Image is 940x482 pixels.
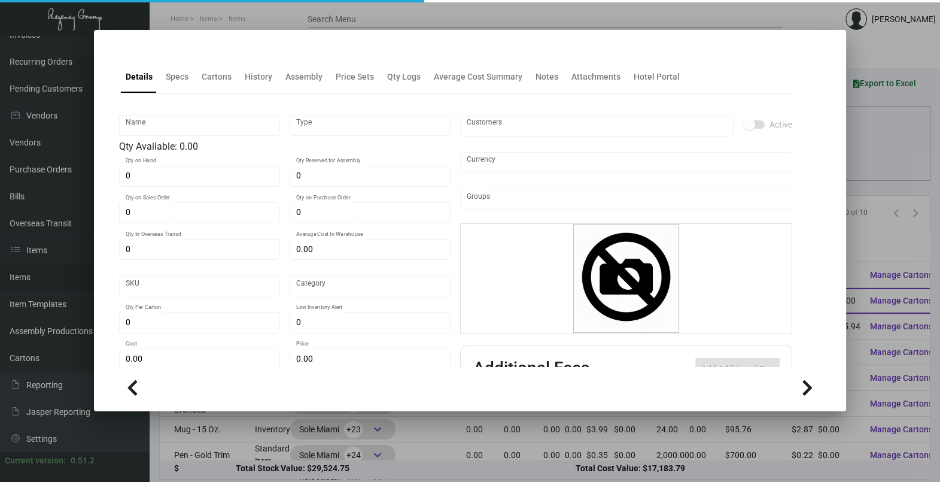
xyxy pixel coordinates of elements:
div: History [245,71,272,83]
input: Add new.. [467,195,786,204]
div: Qty Logs [387,71,421,83]
div: Attachments [571,71,620,83]
div: Price Sets [336,71,374,83]
div: 0.51.2 [71,454,95,467]
div: Hotel Portal [634,71,680,83]
input: Add new.. [467,121,727,131]
h2: Additional Fees [473,358,589,380]
div: Current version: [5,454,66,467]
button: Add Additional Fee [695,358,780,380]
span: Add Additional Fee [701,364,774,374]
span: Active [769,117,792,132]
div: Notes [536,71,558,83]
div: Qty Available: 0.00 [119,140,451,154]
div: Assembly [285,71,323,83]
div: Details [126,71,153,83]
div: Average Cost Summary [434,71,522,83]
div: Cartons [202,71,232,83]
div: Specs [166,71,188,83]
